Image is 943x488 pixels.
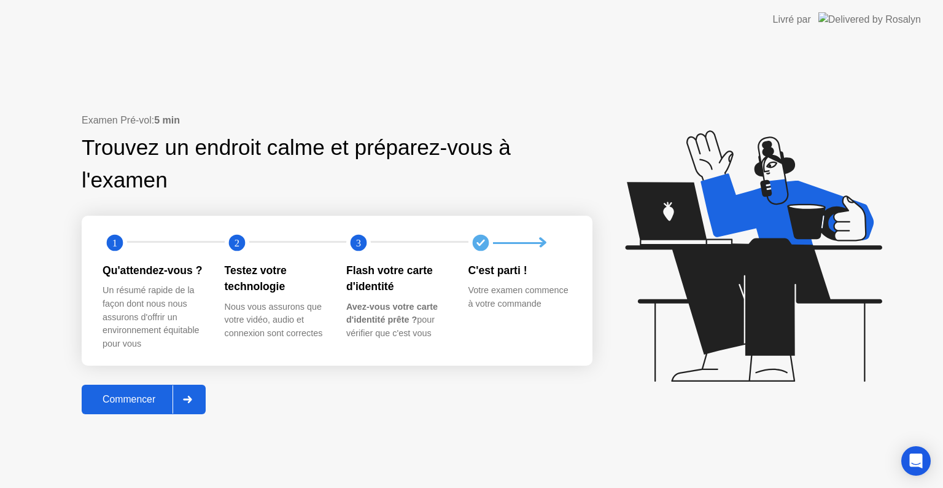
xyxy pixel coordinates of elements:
[346,302,438,325] b: Avez-vous votre carte d'identité prête ?
[346,262,449,295] div: Flash votre carte d'identité
[103,284,205,350] div: Un résumé rapide de la façon dont nous nous assurons d'offrir un environnement équitable pour vous
[346,301,449,340] div: pour vérifier que c'est vous
[82,113,592,128] div: Examen Pré-vol:
[818,12,921,26] img: Delivered by Rosalyn
[468,284,571,310] div: Votre examen commence à votre commande
[85,394,173,405] div: Commencer
[154,115,180,125] b: 5 min
[225,262,327,295] div: Testez votre technologie
[901,446,931,476] div: Open Intercom Messenger
[468,262,571,278] div: C'est parti !
[82,385,206,414] button: Commencer
[82,132,514,197] div: Trouvez un endroit calme et préparez-vous à l'examen
[773,12,811,27] div: Livré par
[356,237,361,249] text: 3
[112,237,117,249] text: 1
[225,301,327,340] div: Nous vous assurons que votre vidéo, audio et connexion sont correctes
[234,237,239,249] text: 2
[103,262,205,278] div: Qu'attendez-vous ?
